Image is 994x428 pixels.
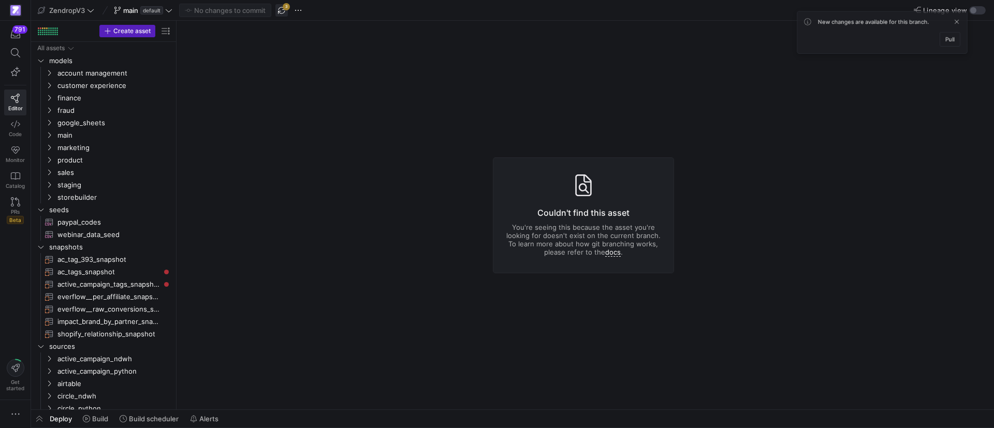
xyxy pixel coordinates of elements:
a: shopify_relationship_snapshot​​​​​​​ [35,328,172,340]
div: Press SPACE to select this row. [35,315,172,328]
div: Press SPACE to select this row. [35,116,172,129]
div: Press SPACE to select this row. [35,228,172,241]
span: active_campaign_python [57,365,170,377]
span: main [123,6,138,14]
span: ac_tags_snapshot​​​​​​​ [57,266,160,278]
div: Press SPACE to select this row. [35,79,172,92]
div: Press SPACE to select this row. [35,154,172,166]
a: Code [4,115,26,141]
span: sources [49,341,170,352]
span: Editor [8,105,23,111]
span: everflow__raw_conversions_snapshot​​​​​​​ [57,303,160,315]
span: ac_tag_393_snapshot​​​​​​​ [57,254,160,265]
span: fraud [57,105,170,116]
span: Build [92,415,108,423]
span: paypal_codes​​​​​​ [57,216,160,228]
span: Deploy [50,415,72,423]
span: Alerts [199,415,218,423]
span: Catalog [6,183,25,189]
a: ac_tags_snapshot​​​​​​​ [35,265,172,278]
button: Pull [952,50,977,68]
span: New changes are available for this branch. [804,34,939,42]
div: Press SPACE to select this row. [35,216,172,228]
div: Press SPACE to select this row. [35,129,172,141]
p: You're seeing this because the asset you're looking for doesn't exist on the current branch. To l... [506,223,661,256]
span: finance [57,92,170,104]
button: Build scheduler [115,410,183,427]
div: Press SPACE to select this row. [35,303,172,315]
div: Press SPACE to select this row. [35,42,172,54]
a: ac_tag_393_snapshot​​​​​​​ [35,253,172,265]
span: Build scheduler [129,415,179,423]
span: main [57,129,170,141]
span: active_campaign_ndwh [57,353,170,365]
div: Press SPACE to select this row. [35,340,172,352]
button: maindefault [111,4,175,17]
span: storebuilder [57,191,170,203]
span: Pull [959,55,970,63]
div: 791 [12,25,27,34]
span: default [140,6,163,14]
div: Press SPACE to select this row. [35,278,172,290]
span: product [57,154,170,166]
span: staging [57,179,170,191]
img: https://storage.googleapis.com/y42-prod-data-exchange/images/qZXOSqkTtPuVcXVzF40oUlM07HVTwZXfPK0U... [10,5,21,16]
button: 791 [4,25,26,43]
span: Create asset [113,27,151,35]
div: Press SPACE to select this row. [35,191,172,203]
span: Monitor [6,157,25,163]
div: All assets [37,45,65,52]
span: Lineage view [923,6,967,14]
a: everflow__raw_conversions_snapshot​​​​​​​ [35,303,172,315]
div: Press SPACE to select this row. [35,104,172,116]
button: ZendropV3 [35,4,97,17]
div: Press SPACE to select this row. [35,377,172,390]
div: Press SPACE to select this row. [35,67,172,79]
button: Alerts [185,410,223,427]
div: Press SPACE to select this row. [35,328,172,340]
h3: Couldn't find this asset [506,206,661,219]
span: seeds [49,204,170,216]
div: Press SPACE to select this row. [35,402,172,415]
a: Catalog [4,167,26,193]
a: Editor [4,90,26,115]
span: Get started [6,379,24,391]
a: paypal_codes​​​​​​ [35,216,172,228]
span: circle_python [57,403,170,415]
a: PRsBeta [4,193,26,228]
div: Press SPACE to select this row. [35,203,172,216]
span: webinar_data_seed​​​​​​ [57,229,160,241]
div: Press SPACE to select this row. [35,179,172,191]
span: circle_ndwh [57,390,170,402]
button: Build [78,410,113,427]
div: Press SPACE to select this row. [35,54,172,67]
span: Code [9,131,22,137]
div: Press SPACE to select this row. [35,241,172,253]
a: active_campaign_tags_snapshot​​​​​​​ [35,278,172,290]
span: impact_brand_by_partner_snapshot​​​​​​​ [57,316,160,328]
span: ZendropV3 [49,6,85,14]
button: Getstarted [4,355,26,395]
span: everflow__per_affiliate_snapshot​​​​​​​ [57,291,160,303]
a: everflow__per_affiliate_snapshot​​​​​​​ [35,290,172,303]
span: airtable [57,378,170,390]
div: Press SPACE to select this row. [35,265,172,278]
a: webinar_data_seed​​​​​​ [35,228,172,241]
span: PRs [11,209,20,215]
span: models [49,55,170,67]
div: Press SPACE to select this row. [35,365,172,377]
a: docs [605,248,621,257]
span: customer experience [57,80,170,92]
div: Press SPACE to select this row. [35,390,172,402]
span: google_sheets [57,117,170,129]
div: Press SPACE to select this row. [35,141,172,154]
span: sales [57,167,170,179]
a: https://storage.googleapis.com/y42-prod-data-exchange/images/qZXOSqkTtPuVcXVzF40oUlM07HVTwZXfPK0U... [4,2,26,19]
div: Press SPACE to select this row. [35,92,172,104]
span: shopify_relationship_snapshot​​​​​​​ [57,328,160,340]
div: Press SPACE to select this row. [35,166,172,179]
button: Create asset [99,25,155,37]
a: impact_brand_by_partner_snapshot​​​​​​​ [35,315,172,328]
a: Monitor [4,141,26,167]
div: Press SPACE to select this row. [35,352,172,365]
